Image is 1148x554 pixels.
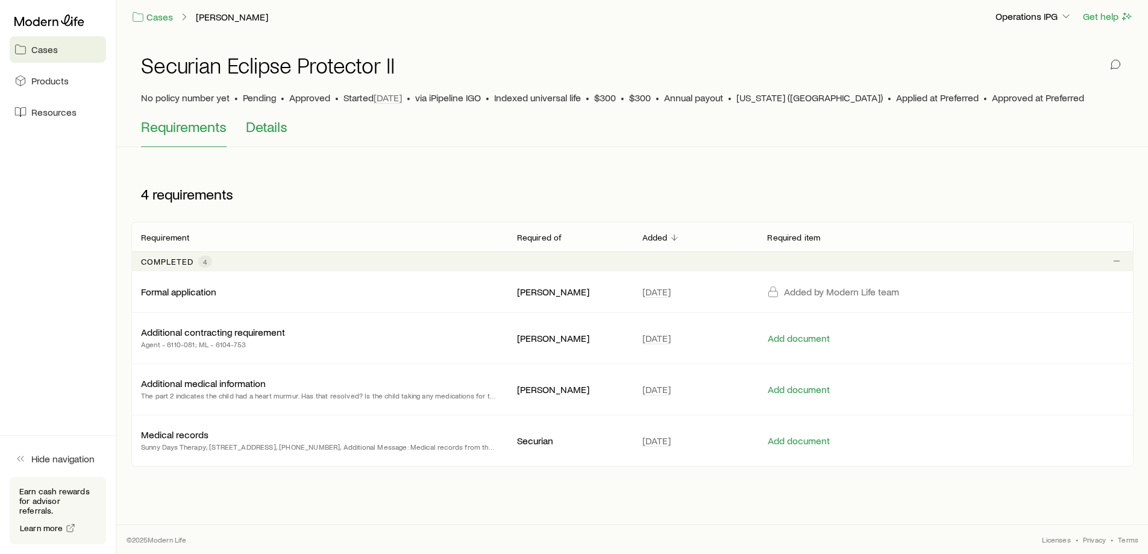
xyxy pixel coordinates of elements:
[31,106,77,118] span: Resources
[517,435,623,447] p: Securian
[10,68,106,94] a: Products
[767,435,830,447] button: Add document
[10,445,106,472] button: Hide navigation
[767,333,830,344] button: Add document
[141,186,149,203] span: 4
[517,332,623,344] p: [PERSON_NAME]
[629,92,651,104] span: $300
[243,92,276,104] p: Pending
[141,53,394,77] h1: Securian Eclipse Protector II
[642,286,671,298] span: [DATE]
[586,92,589,104] span: •
[335,92,339,104] span: •
[642,332,671,344] span: [DATE]
[767,233,820,242] p: Required item
[1042,535,1070,544] a: Licenses
[141,429,209,441] p: Medical records
[407,92,410,104] span: •
[152,186,233,203] span: requirements
[1082,10,1134,24] button: Get help
[642,233,668,242] p: Added
[996,10,1072,22] p: Operations IPG
[992,92,1084,104] span: Approved at Preferred
[415,92,481,104] span: via iPipeline IGO
[517,383,623,395] p: [PERSON_NAME]
[10,477,106,544] div: Earn cash rewards for advisor referrals.Learn more
[234,92,238,104] span: •
[203,257,207,266] span: 4
[141,286,216,298] p: Formal application
[656,92,659,104] span: •
[31,43,58,55] span: Cases
[141,92,230,104] span: No policy number yet
[31,75,69,87] span: Products
[141,338,285,350] p: Agent - 6110-081; ML - 6104-753
[281,92,284,104] span: •
[517,286,623,298] p: [PERSON_NAME]
[1076,535,1078,544] span: •
[1083,535,1106,544] a: Privacy
[127,535,187,544] p: © 2025 Modern Life
[141,389,498,401] p: The part 2 indicates the child had a heart murmur. Has that resolved? Is the child taking any med...
[486,92,489,104] span: •
[289,92,330,104] span: Approved
[374,92,402,104] span: [DATE]
[642,435,671,447] span: [DATE]
[31,453,95,465] span: Hide navigation
[736,92,883,104] span: [US_STATE] ([GEOGRAPHIC_DATA])
[10,36,106,63] a: Cases
[767,384,830,395] button: Add document
[141,118,1124,147] div: Application details tabs
[896,92,979,104] span: Applied at Preferred
[195,11,269,23] a: [PERSON_NAME]
[494,92,581,104] span: Indexed universal life
[728,92,732,104] span: •
[10,99,106,125] a: Resources
[131,10,174,24] a: Cases
[141,441,498,453] p: Sunny Days Therapy, [STREET_ADDRESS], [PHONE_NUMBER], Additional Message: Medical records from th...
[995,10,1073,24] button: Operations IPG
[983,92,987,104] span: •
[517,233,562,242] p: Required of
[141,377,266,389] p: Additional medical information
[1111,535,1113,544] span: •
[594,92,616,104] span: $300
[621,92,624,104] span: •
[784,286,899,298] p: Added by Modern Life team
[141,118,227,135] span: Requirements
[1118,535,1138,544] a: Terms
[343,92,402,104] p: Started
[642,383,671,395] span: [DATE]
[246,118,287,135] span: Details
[141,326,285,338] p: Additional contracting requirement
[20,524,63,532] span: Learn more
[664,92,723,104] span: Annual payout
[141,257,193,266] p: Completed
[19,486,96,515] p: Earn cash rewards for advisor referrals.
[888,92,891,104] span: •
[141,233,189,242] p: Requirement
